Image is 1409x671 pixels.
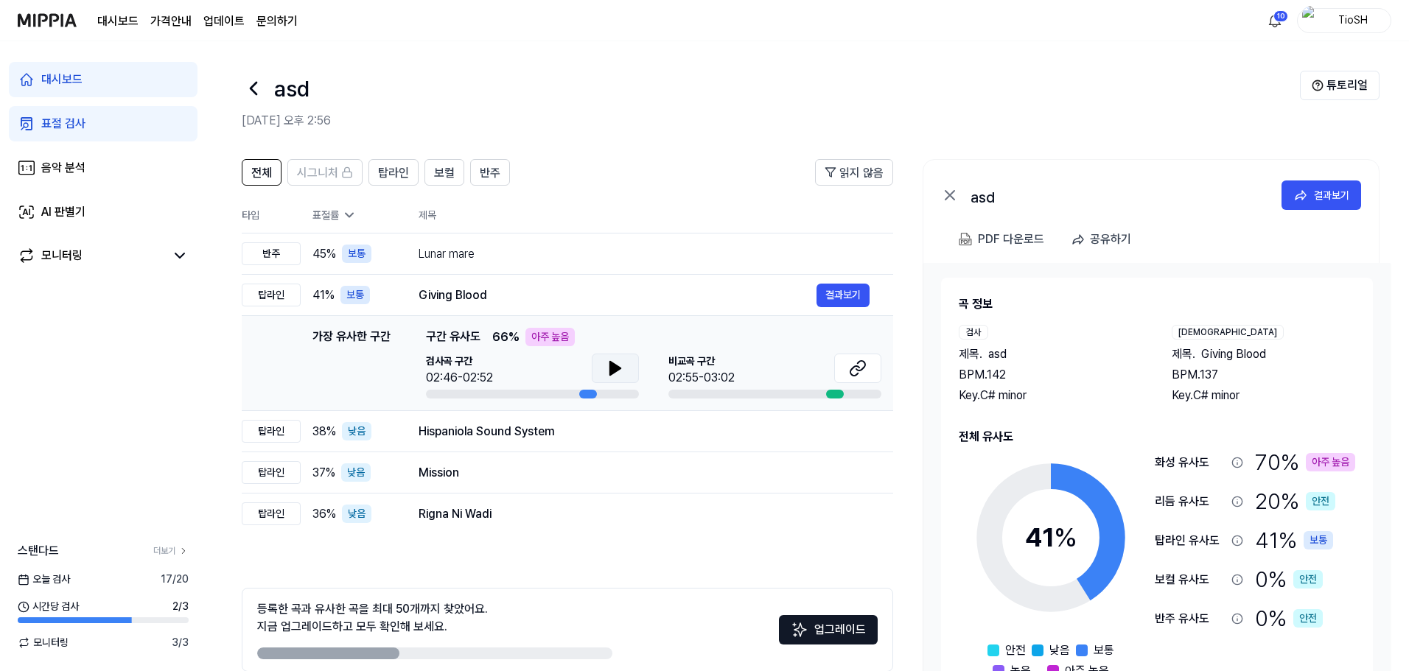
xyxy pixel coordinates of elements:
button: 결과보기 [817,284,870,307]
div: 아주 높음 [525,328,575,346]
button: 읽지 않음 [815,159,893,186]
button: 전체 [242,159,282,186]
h2: 곡 정보 [959,295,1355,313]
h2: [DATE] 오후 2:56 [242,112,1300,130]
div: 표절률 [312,208,395,223]
div: 41 % [1255,524,1333,557]
span: 17 / 20 [161,572,189,587]
div: 보통 [342,245,371,263]
span: 37 % [312,464,335,482]
div: 대시보드 [41,71,83,88]
div: 02:46-02:52 [426,369,493,387]
div: Hispaniola Sound System [419,423,870,440]
h2: 전체 유사도 [959,428,1355,446]
div: 탑라인 [242,502,301,525]
th: 제목 [419,197,893,233]
button: 시그니처 [287,159,363,186]
span: 모니터링 [18,635,69,650]
div: 화성 유사도 [1155,454,1226,471]
img: PDF Download [959,233,972,246]
div: 보통 [1304,531,1333,549]
div: 표절 검사 [41,115,85,133]
span: 2 / 3 [172,599,189,614]
a: 모니터링 [18,247,165,264]
span: 시그니처 [297,164,338,182]
div: 20 % [1255,485,1335,518]
a: 대시보드 [9,62,197,97]
span: 66 % [492,329,520,346]
button: 보컬 [424,159,464,186]
div: Mission [419,464,870,482]
span: 읽지 않음 [839,164,884,182]
a: 대시보드 [97,13,139,30]
div: 음악 분석 [41,159,85,177]
div: 보컬 유사도 [1155,571,1226,589]
div: Lunar mare [419,245,870,263]
div: Key. C# minor [959,387,1142,404]
button: 탑라인 [368,159,419,186]
div: Rigna Ni Wadi [419,505,870,523]
button: 가격안내 [150,13,192,30]
div: Key. C# minor [1172,387,1355,404]
span: 41 % [312,287,335,304]
button: 공유하기 [1065,225,1143,254]
div: 낮음 [341,463,371,482]
span: asd [988,345,1007,363]
div: BPM. 142 [959,366,1142,384]
img: 알림 [1266,12,1284,29]
a: 음악 분석 [9,150,197,186]
img: profile [1302,6,1320,35]
span: 반주 [480,164,500,182]
div: 0 % [1255,602,1323,635]
span: 오늘 검사 [18,572,70,587]
div: Giving Blood [419,287,817,304]
a: 업데이트 [203,13,245,30]
div: BPM. 137 [1172,366,1355,384]
div: 낮음 [342,422,371,440]
img: Help [1312,80,1324,91]
button: 알림10 [1263,9,1287,32]
a: 문의하기 [256,13,298,30]
div: 안전 [1306,492,1335,510]
span: 탑라인 [378,164,409,182]
div: 안전 [1293,609,1323,628]
span: 비교곡 구간 [668,354,735,369]
span: 36 % [312,505,336,523]
div: 탑라인 [242,461,301,484]
div: 0 % [1255,563,1323,596]
span: 보통 [1094,642,1114,659]
div: 아주 높음 [1306,453,1355,471]
button: 반주 [470,159,510,186]
span: 구간 유사도 [426,328,480,346]
div: 02:55-03:02 [668,369,735,387]
th: 타입 [242,197,301,233]
a: AI 판별기 [9,194,197,230]
div: 낮음 [342,505,371,523]
div: 검사 [959,325,988,340]
div: TioSH [1324,12,1382,28]
button: 튜토리얼 [1300,71,1380,100]
h1: asd [274,72,310,105]
div: 리듬 유사도 [1155,493,1226,510]
a: Sparkles업그레이드 [779,628,878,642]
img: Sparkles [791,621,808,639]
span: 스탠다드 [18,542,59,560]
span: 38 % [312,423,336,440]
span: Giving Blood [1201,345,1266,363]
div: 41 [1025,518,1077,558]
div: 모니터링 [41,247,83,264]
div: 안전 [1293,570,1323,589]
div: 탑라인 [242,420,301,443]
div: 70 % [1255,446,1355,479]
a: 더보기 [153,544,189,558]
div: 반주 [242,242,301,265]
span: % [1054,521,1077,553]
span: 제목 . [1172,345,1195,363]
span: 낮음 [1049,642,1070,659]
div: asd [971,186,1265,204]
button: 업그레이드 [779,615,878,644]
span: 검사곡 구간 [426,354,493,369]
span: 보컬 [434,164,455,182]
button: 결과보기 [1282,180,1361,210]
